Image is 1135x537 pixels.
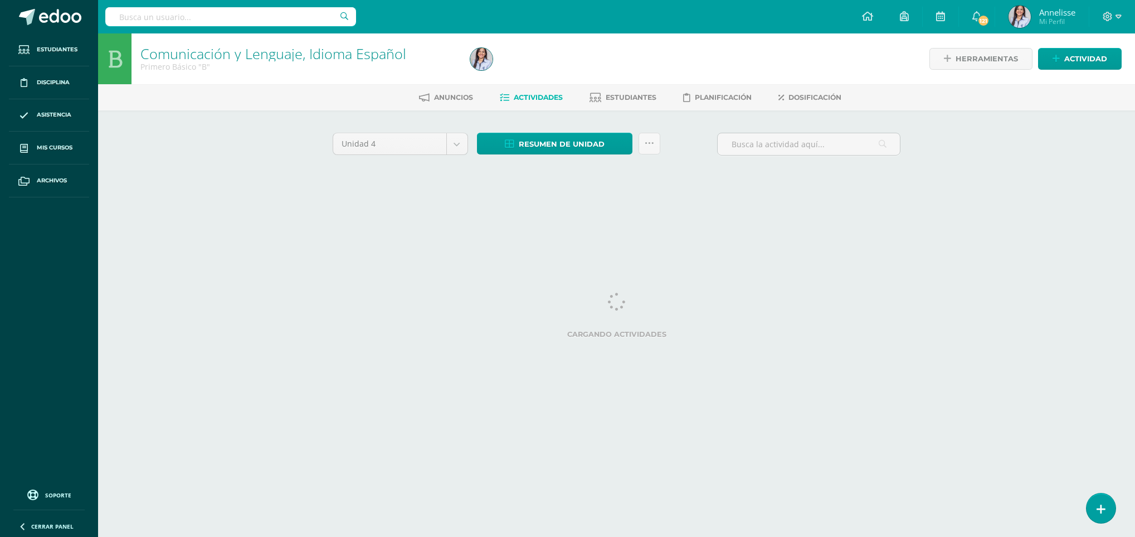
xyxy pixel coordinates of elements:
input: Busca la actividad aquí... [718,133,900,155]
span: Archivos [37,176,67,185]
span: Cerrar panel [31,523,74,530]
a: Resumen de unidad [477,133,632,154]
a: Comunicación y Lenguaje, Idioma Español [140,44,406,63]
span: Planificación [695,93,752,101]
span: 121 [977,14,989,27]
a: Mis cursos [9,132,89,165]
span: Mis cursos [37,143,72,152]
a: Disciplina [9,66,89,99]
span: Estudiantes [37,45,77,54]
a: Estudiantes [590,89,656,107]
span: Disciplina [37,78,70,87]
a: Soporte [13,487,85,502]
span: Annelisse [1039,7,1075,18]
a: Archivos [9,165,89,197]
a: Anuncios [419,89,473,107]
span: Asistencia [37,110,71,119]
h1: Comunicación y Lenguaje, Idioma Español [140,46,457,61]
a: Herramientas [929,48,1032,70]
img: ce85313aab1a127fef2f1313fe16fa65.png [1009,6,1031,28]
a: Planificación [683,89,752,107]
label: Cargando actividades [333,330,901,338]
a: Unidad 4 [333,133,467,154]
span: Resumen de unidad [519,134,605,154]
a: Actividades [500,89,563,107]
span: Herramientas [956,49,1018,69]
div: Primero Básico 'B' [140,61,457,72]
input: Busca un usuario... [105,7,356,26]
span: Anuncios [434,93,473,101]
span: Unidad 4 [342,133,438,154]
a: Asistencia [9,99,89,132]
span: Mi Perfil [1039,17,1075,26]
img: ce85313aab1a127fef2f1313fe16fa65.png [470,48,493,70]
span: Soporte [45,491,71,499]
a: Actividad [1038,48,1122,70]
span: Dosificación [788,93,841,101]
span: Actividades [514,93,563,101]
span: Estudiantes [606,93,656,101]
a: Estudiantes [9,33,89,66]
span: Actividad [1064,49,1107,69]
a: Dosificación [778,89,841,107]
